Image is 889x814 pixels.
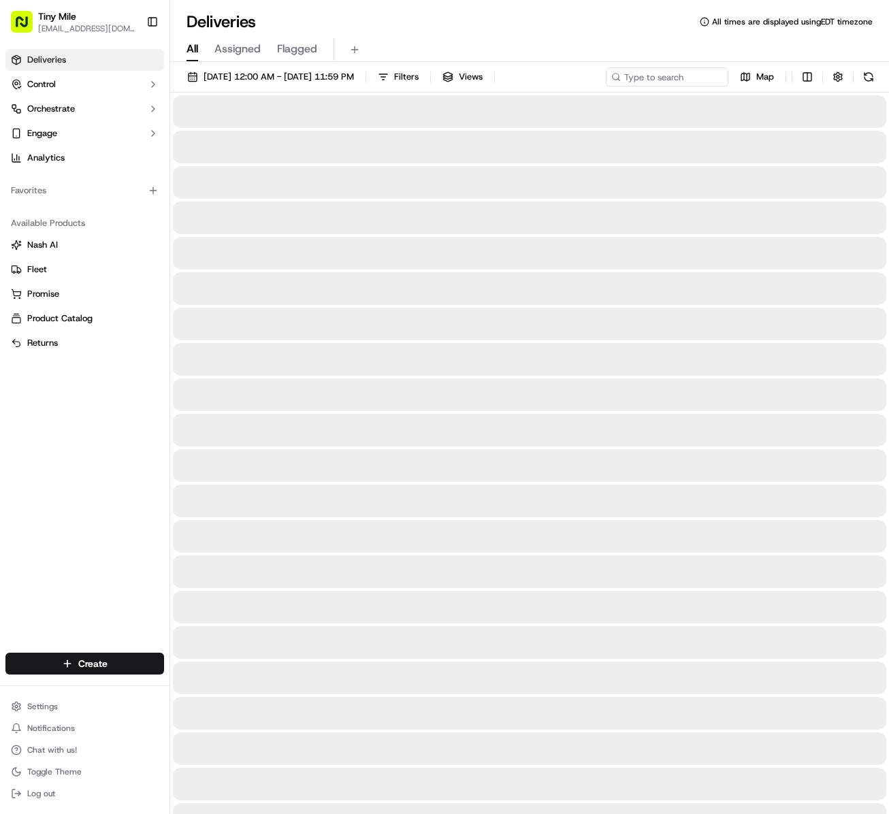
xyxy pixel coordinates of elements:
span: Promise [27,288,59,300]
a: Nash AI [11,239,159,251]
a: Fleet [11,263,159,276]
h1: Deliveries [187,11,256,33]
span: Toggle Theme [27,766,82,777]
span: Assigned [214,41,261,57]
div: Available Products [5,212,164,234]
span: Orchestrate [27,103,75,115]
span: Returns [27,337,58,349]
button: [DATE] 12:00 AM - [DATE] 11:59 PM [181,67,360,86]
button: Toggle Theme [5,762,164,781]
button: Chat with us! [5,740,164,760]
button: Product Catalog [5,308,164,329]
a: Promise [11,288,159,300]
button: Nash AI [5,234,164,256]
span: Engage [27,127,57,140]
button: Refresh [859,67,878,86]
a: Analytics [5,147,164,169]
button: Log out [5,784,164,803]
button: Tiny Mile[EMAIL_ADDRESS][DOMAIN_NAME] [5,5,141,38]
span: All times are displayed using EDT timezone [712,16,873,27]
span: All [187,41,198,57]
button: Create [5,653,164,674]
span: Deliveries [27,54,66,66]
span: Control [27,78,56,91]
button: Control [5,74,164,95]
span: Product Catalog [27,312,93,325]
button: Returns [5,332,164,354]
span: Nash AI [27,239,58,251]
a: Product Catalog [11,312,159,325]
button: Views [436,67,489,86]
span: Fleet [27,263,47,276]
button: [EMAIL_ADDRESS][DOMAIN_NAME] [38,23,135,34]
span: Analytics [27,152,65,164]
span: Map [756,71,774,83]
span: Flagged [277,41,317,57]
input: Type to search [606,67,728,86]
a: Returns [11,337,159,349]
button: Map [734,67,780,86]
button: Engage [5,123,164,144]
div: Favorites [5,180,164,201]
span: [DATE] 12:00 AM - [DATE] 11:59 PM [204,71,354,83]
span: Settings [27,701,58,712]
button: Promise [5,283,164,305]
button: Notifications [5,719,164,738]
button: Tiny Mile [38,10,76,23]
button: Filters [372,67,425,86]
button: Settings [5,697,164,716]
button: Fleet [5,259,164,280]
span: Filters [394,71,419,83]
a: Deliveries [5,49,164,71]
button: Orchestrate [5,98,164,120]
span: Chat with us! [27,745,77,755]
span: Notifications [27,723,75,734]
span: Views [459,71,483,83]
span: Log out [27,788,55,799]
span: Create [78,657,108,670]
